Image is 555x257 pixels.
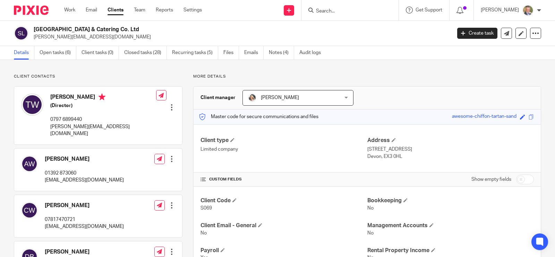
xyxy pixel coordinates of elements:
[481,7,519,14] p: [PERSON_NAME]
[45,156,124,163] h4: [PERSON_NAME]
[200,137,367,144] h4: Client type
[45,170,124,177] p: 01392 873060
[452,113,516,121] div: awesome-chiffon-tartan-sand
[367,146,534,153] p: [STREET_ADDRESS]
[86,7,97,14] a: Email
[367,153,534,160] p: Devon, EX3 0HL
[367,231,374,236] span: No
[367,197,534,204] h4: Bookkeeping
[45,202,124,209] h4: [PERSON_NAME]
[244,46,264,60] a: Emails
[45,177,124,184] p: [EMAIL_ADDRESS][DOMAIN_NAME]
[200,94,236,101] h3: Client manager
[269,46,294,60] a: Notes (4)
[156,7,173,14] a: Reports
[299,46,326,60] a: Audit logs
[21,94,43,116] img: svg%3E
[50,116,156,123] p: 0797 6899440
[248,94,256,102] img: High%20Res%20Andrew%20Price%20Accountants_Poppy%20Jakes%20photography-1187-3.jpg
[124,46,167,60] a: Closed tasks (28)
[367,222,534,229] h4: Management Accounts
[45,216,124,223] p: 07817470721
[14,6,49,15] img: Pixie
[471,176,511,183] label: Show empty fields
[223,46,239,60] a: Files
[522,5,533,16] img: High%20Res%20Andrew%20Price%20Accountants_Poppy%20Jakes%20photography-1109.jpg
[99,94,105,100] i: Primary
[315,8,378,15] input: Search
[193,74,541,79] p: More details
[14,26,28,41] img: svg%3E
[40,46,76,60] a: Open tasks (6)
[261,95,299,100] span: [PERSON_NAME]
[367,247,534,254] h4: Rental Property Income
[34,34,447,41] p: [PERSON_NAME][EMAIL_ADDRESS][DOMAIN_NAME]
[457,28,497,39] a: Create task
[50,123,156,138] p: [PERSON_NAME][EMAIL_ADDRESS][DOMAIN_NAME]
[45,248,124,256] h4: [PERSON_NAME]
[200,206,212,211] span: S069
[108,7,123,14] a: Clients
[367,206,374,211] span: No
[14,46,34,60] a: Details
[45,223,124,230] p: [EMAIL_ADDRESS][DOMAIN_NAME]
[50,94,156,102] h4: [PERSON_NAME]
[82,46,119,60] a: Client tasks (0)
[416,8,442,12] span: Get Support
[200,146,367,153] p: Limited company
[50,102,156,109] h5: (Director)
[200,197,367,204] h4: Client Code
[64,7,75,14] a: Work
[367,137,534,144] h4: Address
[14,74,182,79] p: Client contacts
[200,177,367,182] h4: CUSTOM FIELDS
[21,156,38,172] img: svg%3E
[183,7,202,14] a: Settings
[200,222,367,229] h4: Client Email - General
[200,231,207,236] span: No
[134,7,145,14] a: Team
[172,46,218,60] a: Recurring tasks (5)
[21,202,38,219] img: svg%3E
[200,247,367,254] h4: Payroll
[34,26,364,33] h2: [GEOGRAPHIC_DATA] & Catering Co. Ltd
[199,113,318,120] p: Master code for secure communications and files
